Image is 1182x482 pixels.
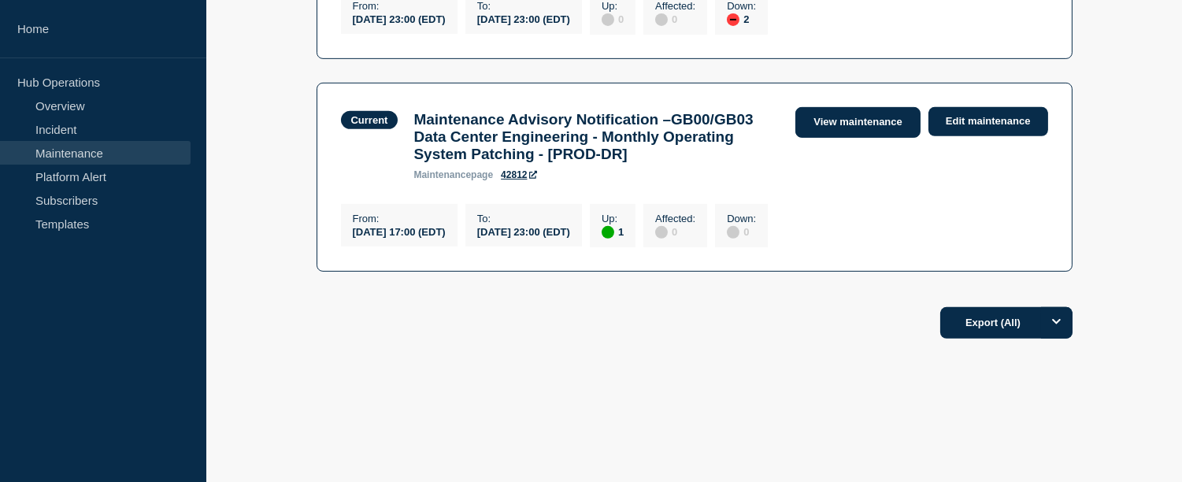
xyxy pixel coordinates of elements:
[602,12,624,26] div: 0
[353,213,446,224] p: From :
[795,107,920,138] a: View maintenance
[655,213,695,224] p: Affected :
[940,307,1073,339] button: Export (All)
[413,111,780,163] h3: Maintenance Advisory Notification –GB00/GB03 Data Center Engineering - Monthly Operating System P...
[655,226,668,239] div: disabled
[1041,307,1073,339] button: Options
[727,224,756,239] div: 0
[655,224,695,239] div: 0
[353,224,446,238] div: [DATE] 17:00 (EDT)
[353,12,446,25] div: [DATE] 23:00 (EDT)
[477,12,570,25] div: [DATE] 23:00 (EDT)
[727,12,756,26] div: 2
[727,13,739,26] div: down
[477,213,570,224] p: To :
[727,226,739,239] div: disabled
[351,114,388,126] div: Current
[413,169,493,180] p: page
[727,213,756,224] p: Down :
[477,224,570,238] div: [DATE] 23:00 (EDT)
[602,226,614,239] div: up
[928,107,1048,136] a: Edit maintenance
[602,224,624,239] div: 1
[413,169,471,180] span: maintenance
[602,13,614,26] div: disabled
[501,169,536,180] a: 42812
[655,13,668,26] div: disabled
[602,213,624,224] p: Up :
[655,12,695,26] div: 0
